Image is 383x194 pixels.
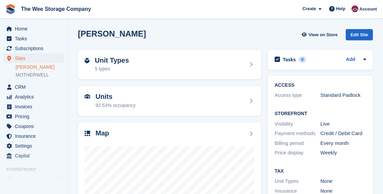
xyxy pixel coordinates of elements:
[15,44,56,53] span: Subscriptions
[15,53,56,63] span: Sites
[275,149,320,157] div: Price display
[15,131,56,141] span: Insurance
[275,130,320,137] div: Payment methods
[352,5,358,12] img: Scott Ritchie
[6,166,67,173] span: Storefront
[56,175,64,184] a: Preview store
[3,34,64,43] a: menu
[301,29,340,40] a: View on Store
[15,141,56,151] span: Settings
[78,29,146,38] h2: [PERSON_NAME]
[3,102,64,111] a: menu
[3,175,64,184] a: menu
[3,24,64,34] a: menu
[275,111,366,116] h2: Storefront
[320,120,366,128] div: Live
[346,56,355,64] a: Add
[3,53,64,63] a: menu
[299,57,306,63] div: 0
[359,6,377,13] span: Account
[3,92,64,102] a: menu
[3,122,64,131] a: menu
[5,4,16,14] img: stora-icon-8386f47178a22dfd0bd8f6a31ec36ba5ce8667c1dd55bd0f319d3a0aa187defe.svg
[95,65,129,72] div: 5 types
[78,86,261,116] a: Units 92.53% occupancy
[95,93,135,101] h2: Units
[15,82,56,92] span: CRM
[320,149,366,157] div: Weekly
[15,34,56,43] span: Tasks
[336,5,345,12] span: Help
[16,72,64,78] a: MOTHERWELL
[85,131,90,136] img: map-icn-33ee37083ee616e46c38cad1a60f524a97daa1e2b2c8c0bc3eb3415660979fc1.svg
[302,5,316,12] span: Create
[275,83,366,88] h2: ACCESS
[15,122,56,131] span: Coupons
[85,58,89,63] img: unit-type-icn-2b2737a686de81e16bb02015468b77c625bbabd49415b5ef34ead5e3b44a266d.svg
[95,129,109,137] h2: Map
[16,64,64,70] a: [PERSON_NAME]
[3,112,64,121] a: menu
[15,92,56,102] span: Analytics
[18,3,94,15] a: The Wee Storage Company
[3,131,64,141] a: menu
[346,29,373,43] a: Edit Site
[283,57,296,63] h2: Tasks
[3,82,64,92] a: menu
[15,24,56,34] span: Home
[95,102,135,109] div: 92.53% occupancy
[275,177,320,185] div: Unit Types
[320,91,366,99] div: Standard Padlock
[275,120,320,128] div: Visibility
[275,91,320,99] div: Access type
[15,175,56,184] span: Online Store
[15,151,56,160] span: Capital
[78,50,261,80] a: Unit Types 5 types
[320,130,366,137] div: Credit / Debit Card
[3,141,64,151] a: menu
[15,112,56,121] span: Pricing
[3,151,64,160] a: menu
[95,57,129,64] h2: Unit Types
[85,94,90,99] img: unit-icn-7be61d7bf1b0ce9d3e12c5938cc71ed9869f7b940bace4675aadf7bd6d80202e.svg
[308,31,338,38] span: View on Store
[3,44,64,53] a: menu
[320,177,366,185] div: None
[15,102,56,111] span: Invoices
[275,139,320,147] div: Billing period
[346,29,373,40] div: Edit Site
[275,169,366,174] h2: Tax
[320,139,366,147] div: Every month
